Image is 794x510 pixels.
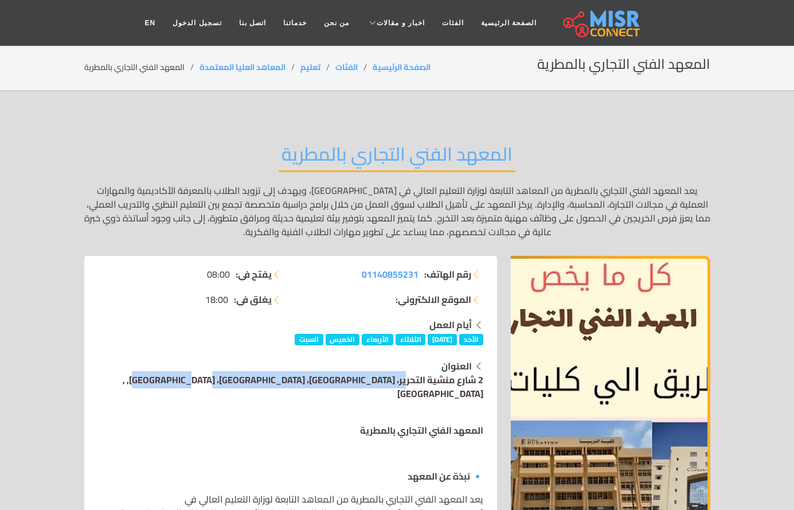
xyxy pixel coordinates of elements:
span: 18:00 [205,293,228,306]
a: EN [136,12,165,34]
strong: 🔹 نبذة عن المعهد [408,468,483,485]
strong: المعهد الفني التجاري بالمطرية [360,422,483,439]
span: 08:00 [207,267,230,281]
a: تسجيل الدخول [164,12,230,34]
strong: يفتح في: [236,267,272,281]
a: الصفحة الرئيسية [472,12,545,34]
strong: الموقع الالكتروني: [396,293,471,306]
a: المعاهد العليا المعتمدة [200,60,285,75]
h2: المعهد الفني التجاري بالمطرية [537,56,710,73]
a: 01140855231 [362,267,418,281]
strong: العنوان [441,357,472,375]
img: main.misr_connect [563,9,640,37]
span: الأربعاء [362,334,393,345]
a: من نحن [315,12,358,34]
a: الفئات [433,12,472,34]
span: الأحد [459,334,483,345]
strong: يغلق في: [234,293,272,306]
a: 2 شارع منشية التحرير، [GEOGRAPHIC_DATA]، [GEOGRAPHIC_DATA]، [GEOGRAPHIC_DATA], , [GEOGRAPHIC_DATA] [123,371,483,402]
a: خدماتنا [275,12,315,34]
span: الثلاثاء [396,334,426,345]
span: [DATE] [428,334,457,345]
span: السبت [295,334,323,345]
li: المعهد الفني التجاري بالمطرية [84,61,200,73]
a: اخبار و مقالات [358,12,433,34]
a: الفئات [335,60,358,75]
a: الصفحة الرئيسية [373,60,431,75]
p: يعد المعهد الفني التجاري بالمطرية من المعاهد التابعة لوزارة التعليم العالي في [GEOGRAPHIC_DATA]، ... [84,184,710,239]
span: 01140855231 [362,266,418,283]
span: الخميس [326,334,360,345]
span: اخبار و مقالات [377,18,425,28]
strong: أيام العمل [429,316,472,333]
strong: رقم الهاتف: [424,267,471,281]
h2: المعهد الفني التجاري بالمطرية [279,143,515,172]
a: اتصل بنا [230,12,275,34]
a: تعليم [300,60,320,75]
